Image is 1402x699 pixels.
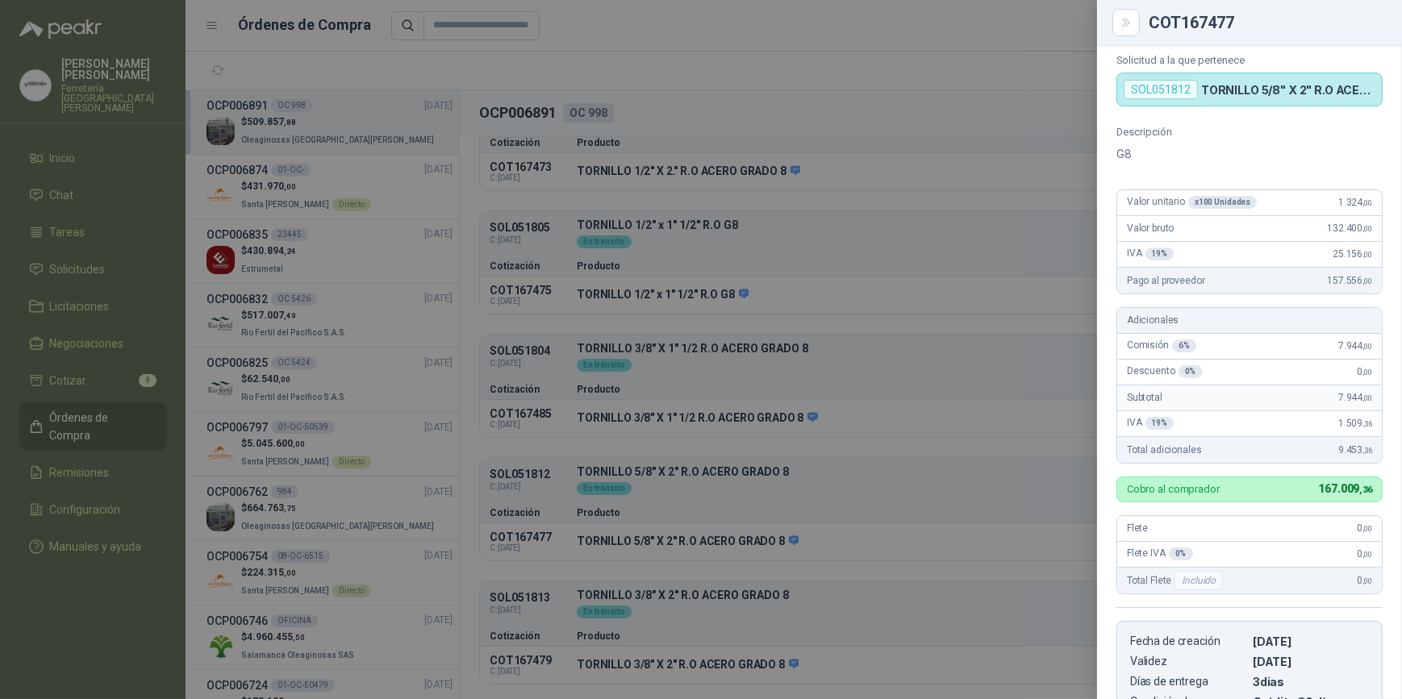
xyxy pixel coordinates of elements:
span: Subtotal [1127,392,1162,403]
span: Comisión [1127,339,1196,352]
span: Total Flete [1127,571,1226,590]
div: Total adicionales [1117,437,1382,463]
span: 0 [1358,366,1372,377]
div: 0 % [1169,547,1193,560]
span: ,00 [1362,550,1372,559]
span: ,00 [1362,342,1372,351]
p: Fecha de creación [1130,635,1246,648]
div: Incluido [1175,571,1223,590]
span: ,36 [1359,485,1372,495]
span: 25.156 [1333,248,1372,260]
div: 19 % [1145,248,1175,260]
p: Días de entrega [1130,675,1246,689]
span: ,36 [1362,446,1372,455]
button: Close [1116,13,1136,32]
span: Valor bruto [1127,223,1174,234]
p: TORNILLO 5/8" X 2" R.O ACERO GRADO 8 [1201,83,1375,97]
span: Pago al proveedor [1127,275,1205,286]
span: 132.400 [1327,223,1372,234]
span: ,00 [1362,250,1372,259]
span: Flete IVA [1127,547,1193,560]
span: ,00 [1362,524,1372,533]
div: COT167477 [1149,15,1383,31]
span: 157.556 [1327,275,1372,286]
span: 0 [1358,575,1372,586]
span: ,00 [1362,277,1372,285]
div: SOL051812 [1124,80,1198,99]
span: 1.324 [1338,197,1372,208]
span: ,36 [1362,419,1372,428]
span: 7.944 [1338,392,1372,403]
span: ,00 [1362,393,1372,402]
div: x 100 Unidades [1188,196,1257,209]
p: 3 dias [1253,675,1369,689]
span: ,00 [1362,368,1372,377]
div: 19 % [1145,417,1175,430]
span: 167.009 [1318,482,1372,495]
p: G8 [1116,144,1383,164]
p: Solicitud a la que pertenece [1116,54,1383,66]
span: Flete [1127,522,1148,534]
p: [DATE] [1253,655,1369,668]
div: Adicionales [1117,308,1382,334]
p: Descripción [1116,126,1383,138]
span: 1.509 [1338,418,1372,429]
span: ,00 [1362,198,1372,207]
div: 0 % [1179,365,1203,378]
span: ,00 [1362,224,1372,233]
p: Validez [1130,655,1246,668]
span: 7.944 [1338,340,1372,352]
span: 0 [1358,548,1372,560]
p: [DATE] [1253,635,1369,648]
span: Valor unitario [1127,196,1257,209]
span: 0 [1358,522,1372,534]
p: Cobro al comprador [1127,484,1220,494]
span: 9.453 [1338,444,1372,456]
span: IVA [1127,248,1174,260]
span: ,00 [1362,576,1372,585]
span: IVA [1127,417,1174,430]
span: Descuento [1127,365,1203,378]
div: 6 % [1172,339,1196,352]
